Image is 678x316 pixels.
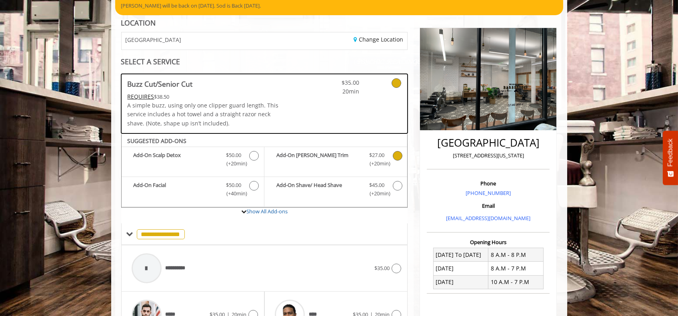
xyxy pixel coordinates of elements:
span: $27.00 [369,151,384,159]
h3: Phone [429,181,548,186]
span: [GEOGRAPHIC_DATA] [126,37,182,43]
td: 10 A.M - 7 P.M [488,275,544,289]
span: $35.00 [374,264,390,272]
b: LOCATION [121,18,156,28]
td: 8 A.M - 7 P.M [488,262,544,275]
label: Add-On Facial [126,181,260,200]
b: Add-On Facial [134,181,218,198]
label: Add-On Beard Trim [268,151,403,170]
label: Add-On Shave/ Head Shave [268,181,403,200]
span: Feedback [667,139,674,167]
h3: Email [429,203,548,209]
b: SUGGESTED ADD-ONS [128,137,187,145]
td: [DATE] [433,262,488,275]
div: SELECT A SERVICE [121,58,408,66]
span: (+20min ) [222,159,245,168]
span: (+20min ) [365,159,388,168]
td: [DATE] To [DATE] [433,248,488,262]
b: Add-On Shave/ Head Shave [276,181,361,198]
p: A simple buzz, using only one clipper guard length. This service includes a hot towel and a strai... [128,101,288,128]
h2: [GEOGRAPHIC_DATA] [429,137,548,149]
a: [PHONE_NUMBER] [466,189,511,197]
span: $45.00 [369,181,384,189]
span: $35.00 [312,78,359,87]
div: Buzz Cut/Senior Cut Add-onS [121,133,408,208]
span: 20min [312,87,359,96]
p: [PERSON_NAME] will be back on [DATE]. Sod is Back [DATE]. [121,2,557,10]
span: (+20min ) [365,189,388,198]
b: Add-On Scalp Detox [134,151,218,168]
a: Show All Add-ons [246,208,288,215]
label: Add-On Scalp Detox [126,151,260,170]
span: This service needs some Advance to be paid before we block your appointment [128,93,154,100]
b: Buzz Cut/Senior Cut [128,78,193,89]
div: $38.50 [128,92,288,101]
a: Change Location [354,36,403,43]
span: (+40min ) [222,189,245,198]
span: $50.00 [226,151,241,159]
a: [EMAIL_ADDRESS][DOMAIN_NAME] [446,215,530,222]
b: Add-On [PERSON_NAME] Trim [276,151,361,168]
td: [DATE] [433,275,488,289]
span: $50.00 [226,181,241,189]
h3: Opening Hours [427,239,550,245]
td: 8 A.M - 8 P.M [488,248,544,262]
p: [STREET_ADDRESS][US_STATE] [429,151,548,160]
button: Feedback - Show survey [663,131,678,185]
